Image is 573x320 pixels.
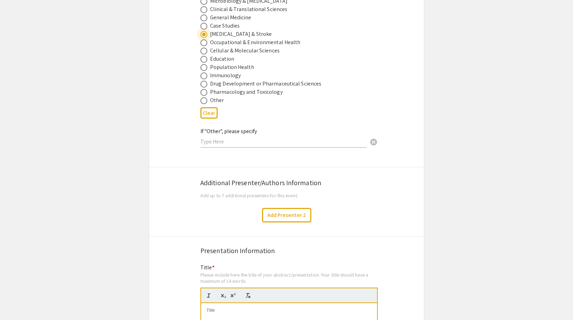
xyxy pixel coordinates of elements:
[210,13,251,22] div: General Medicine
[210,71,241,80] div: Immunology
[5,289,29,315] iframe: Chat
[200,246,373,256] div: Presentation Information
[210,55,234,63] div: Education
[200,128,257,135] mat-label: If "Other", please specify
[210,5,287,13] div: Clinical & Translational Sciences
[369,138,378,146] span: cancel
[210,80,321,88] div: Drug Development or Pharmaceutical Sciences
[200,192,298,199] span: Add up to 7 additional presenters for this event.
[210,38,301,47] div: Occupational & Environmental Health
[200,138,367,145] input: Type Here
[210,22,240,30] div: Case Studies
[200,272,378,284] div: Please include here the title of your abstract/presentation. Your title should have a maximum of ...
[367,134,381,148] button: Clear
[200,264,215,271] mat-label: Title
[210,30,272,38] div: [MEDICAL_DATA] & Stroke
[200,107,218,119] button: Clear
[262,208,311,222] button: Add Presenter 2
[210,88,283,96] div: Pharmacology and Toxicology
[210,63,254,71] div: Population Health
[210,47,280,55] div: Cellular & Molecular Sciences
[210,96,224,104] div: Other
[200,178,373,188] div: Additional Presenter/Authors Information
